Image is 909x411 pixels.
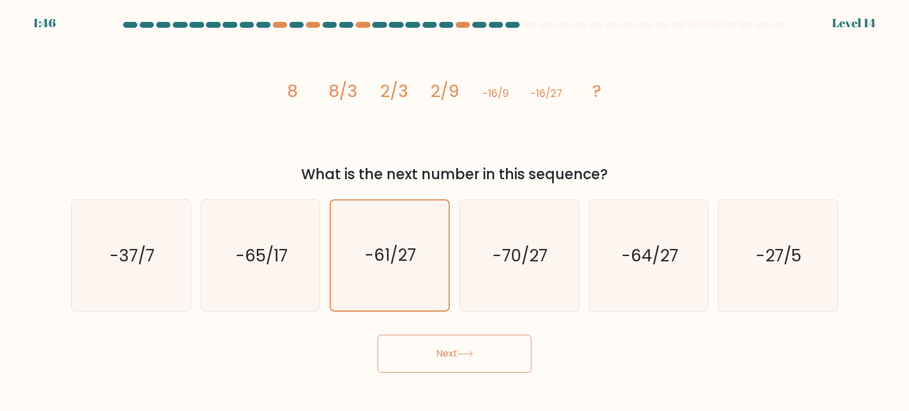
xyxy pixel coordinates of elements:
[287,79,298,103] tspan: 8
[33,14,56,32] div: 1:46
[621,243,678,267] text: -64/27
[756,243,802,267] text: -27/5
[832,14,876,32] div: Level 14
[365,244,417,267] text: -61/27
[109,243,154,267] text: -37/7
[482,86,509,101] tspan: -16/9
[78,164,831,185] div: What is the next number in this sequence?
[378,335,531,373] button: Next
[328,79,357,103] tspan: 8/3
[530,86,562,101] tspan: -16/27
[430,79,459,103] tspan: 2/9
[493,243,548,267] text: -70/27
[380,79,408,103] tspan: 2/3
[236,243,288,267] text: -65/17
[592,79,601,103] tspan: ?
